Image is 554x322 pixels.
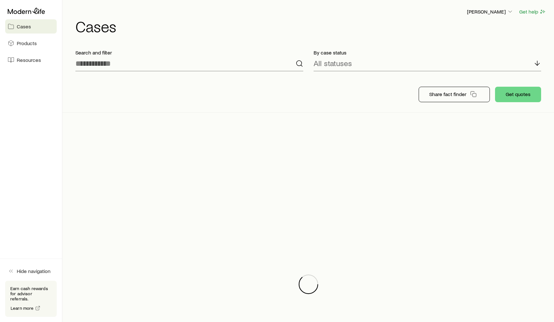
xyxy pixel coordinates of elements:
[10,286,52,301] p: Earn cash rewards for advisor referrals.
[5,264,57,278] button: Hide navigation
[75,18,546,34] h1: Cases
[75,49,303,56] p: Search and filter
[17,23,31,30] span: Cases
[5,281,57,317] div: Earn cash rewards for advisor referrals.Learn more
[5,19,57,34] a: Cases
[419,87,490,102] button: Share fact finder
[467,8,514,16] button: [PERSON_NAME]
[314,49,541,56] p: By case status
[314,59,352,68] p: All statuses
[429,91,466,97] p: Share fact finder
[467,8,513,15] p: [PERSON_NAME]
[17,40,37,46] span: Products
[11,306,34,310] span: Learn more
[519,8,546,15] button: Get help
[5,53,57,67] a: Resources
[5,36,57,50] a: Products
[495,87,541,102] button: Get quotes
[17,268,51,274] span: Hide navigation
[17,57,41,63] span: Resources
